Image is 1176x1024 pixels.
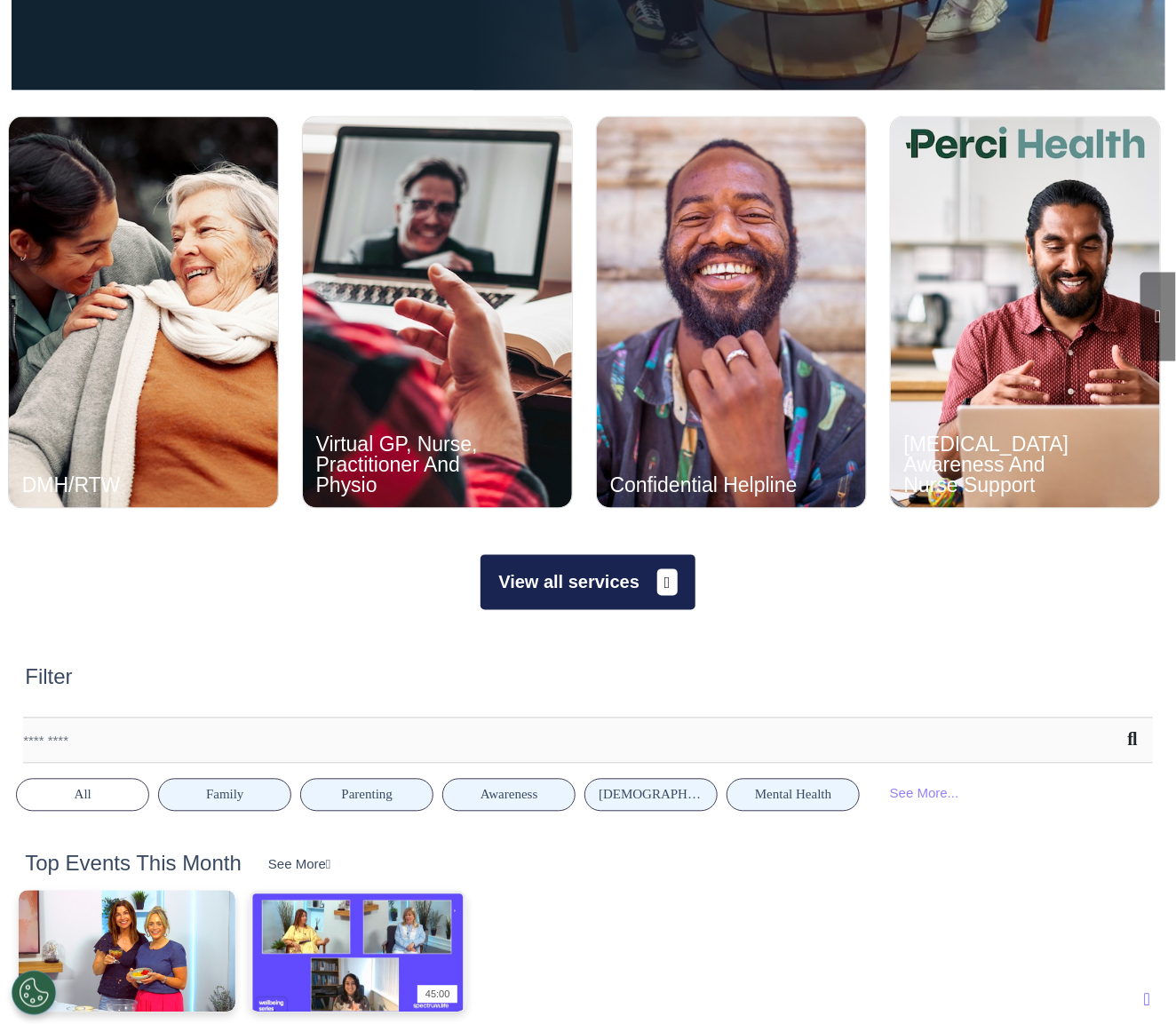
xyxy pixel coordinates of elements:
img: clare+and+ais.png [19,891,235,1012]
div: Virtual GP, Nurse, Practitioner And Physio [316,435,505,496]
img: Summer+Fun+Made+Simple.JPG [250,891,466,1012]
div: See More [268,855,331,876]
button: Family [158,779,291,812]
div: 45:00 [417,986,457,1004]
h2: Filter [25,665,72,691]
div: See More... [869,777,980,810]
button: View all services [481,555,695,610]
div: DMH/RTW [22,476,211,496]
button: All [16,779,149,812]
button: Mental Health [727,779,860,812]
button: Open Preferences [12,971,56,1015]
h2: Top Events This Month [25,852,242,877]
div: [MEDICAL_DATA] Awareness And Nurse Support [904,435,1093,496]
button: [DEMOGRAPHIC_DATA] Health [584,779,718,812]
button: Awareness [442,779,576,812]
div: Confidential Helpline [610,476,799,496]
button: Parenting [300,779,433,812]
